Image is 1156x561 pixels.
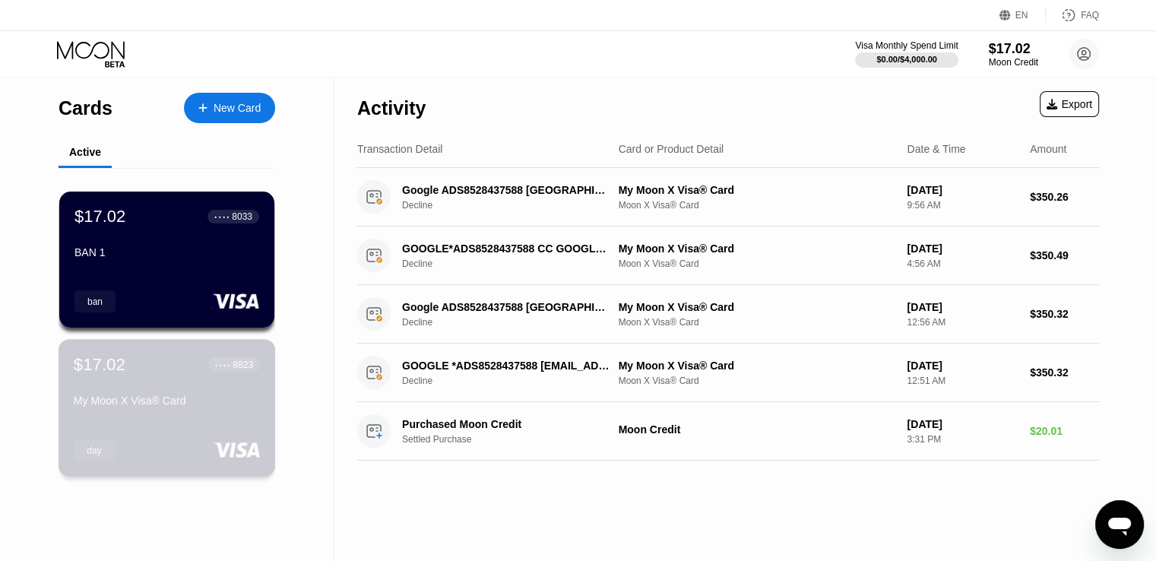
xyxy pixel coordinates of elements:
div: GOOGLE*ADS8528437588 CC GOOGLE.COMIEDeclineMy Moon X Visa® CardMoon X Visa® Card[DATE]4:56 AM$350.49 [357,227,1099,285]
div: $17.02 [74,354,125,374]
div: [DATE] [907,242,1018,255]
div: Moon X Visa® Card [619,258,895,269]
div: EN [1015,10,1028,21]
div: 9:56 AM [907,200,1018,211]
div: Decline [402,258,626,269]
div: day [87,445,102,455]
div: Purchased Moon Credit [402,418,610,430]
div: New Card [214,102,261,115]
div: $350.32 [1030,308,1099,320]
div: Google ADS8528437588 [GEOGRAPHIC_DATA] IEDeclineMy Moon X Visa® CardMoon X Visa® Card[DATE]12:56 ... [357,285,1099,344]
div: BAN 1 [74,246,259,258]
div: Cards [59,97,112,119]
div: New Card [184,93,275,123]
div: Transaction Detail [357,143,442,155]
div: Google ADS8528437588 [GEOGRAPHIC_DATA] IE [402,184,610,196]
div: $0.00 / $4,000.00 [876,55,937,64]
div: Google ADS8528437588 [GEOGRAPHIC_DATA] IEDeclineMy Moon X Visa® CardMoon X Visa® Card[DATE]9:56 A... [357,168,1099,227]
div: [DATE] [907,360,1018,372]
div: FAQ [1081,10,1099,21]
div: $17.02Moon Credit [989,41,1038,68]
div: Moon X Visa® Card [619,317,895,328]
div: $17.02● ● ● ●8823My Moon X Visa® Cardday [59,340,274,476]
div: [DATE] [907,301,1018,313]
div: 12:56 AM [907,317,1018,328]
div: Visa Monthly Spend Limit [855,40,958,51]
div: ● ● ● ● [214,214,230,219]
div: Card or Product Detail [619,143,724,155]
div: [DATE] [907,418,1018,430]
div: $350.49 [1030,249,1099,261]
div: 8033 [232,211,252,222]
div: Moon X Visa® Card [619,376,895,386]
div: Moon X Visa® Card [619,200,895,211]
div: 8823 [233,359,253,369]
div: My Moon X Visa® Card [619,301,895,313]
div: 12:51 AM [907,376,1018,386]
div: Date & Time [907,143,965,155]
div: 4:56 AM [907,258,1018,269]
div: 3:31 PM [907,434,1018,445]
div: EN [999,8,1046,23]
div: Amount [1030,143,1066,155]
div: ● ● ● ● [215,362,230,366]
div: $17.02 [989,41,1038,57]
div: Visa Monthly Spend Limit$0.00/$4,000.00 [855,40,958,68]
div: Decline [402,317,626,328]
div: Export [1040,91,1099,117]
div: Activity [357,97,426,119]
div: Moon Credit [619,423,895,436]
div: My Moon X Visa® Card [619,242,895,255]
div: GOOGLE *ADS8528437588 [EMAIL_ADDRESS]DeclineMy Moon X Visa® CardMoon X Visa® Card[DATE]12:51 AM$3... [357,344,1099,402]
div: [DATE] [907,184,1018,196]
div: Purchased Moon CreditSettled PurchaseMoon Credit[DATE]3:31 PM$20.01 [357,402,1099,461]
div: Decline [402,376,626,386]
div: $20.01 [1030,425,1099,437]
div: FAQ [1046,8,1099,23]
div: Active [69,146,101,158]
iframe: Viestintäikkunan käynnistyspainike [1095,500,1144,549]
div: day [74,439,116,461]
div: Settled Purchase [402,434,626,445]
div: My Moon X Visa® Card [74,395,260,407]
div: GOOGLE *ADS8528437588 [EMAIL_ADDRESS] [402,360,610,372]
div: Moon Credit [989,57,1038,68]
div: $350.26 [1030,191,1099,203]
div: Google ADS8528437588 [GEOGRAPHIC_DATA] IE [402,301,610,313]
div: My Moon X Visa® Card [619,360,895,372]
div: My Moon X Visa® Card [619,184,895,196]
div: Export [1047,98,1092,110]
div: $17.02● ● ● ●8033BAN 1ban [59,192,274,328]
div: $17.02 [74,207,125,227]
div: ban [87,296,103,307]
div: GOOGLE*ADS8528437588 CC GOOGLE.COMIE [402,242,610,255]
div: ban [74,290,116,312]
div: Decline [402,200,626,211]
div: $350.32 [1030,366,1099,379]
